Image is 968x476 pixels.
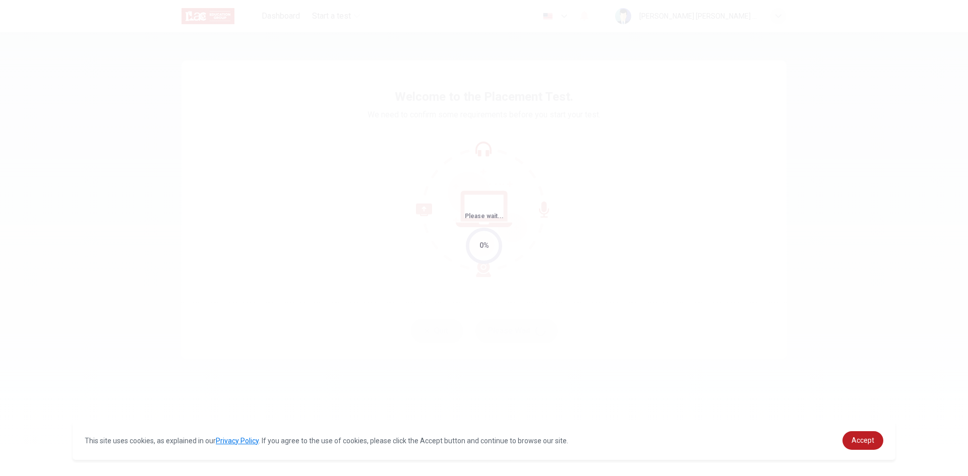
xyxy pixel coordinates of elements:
div: cookieconsent [73,421,895,460]
a: dismiss cookie message [842,431,883,450]
span: Accept [852,436,874,444]
div: 0% [479,240,489,251]
a: Privacy Policy [216,437,259,445]
span: This site uses cookies, as explained in our . If you agree to the use of cookies, please click th... [85,437,568,445]
span: Please wait... [465,213,504,220]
